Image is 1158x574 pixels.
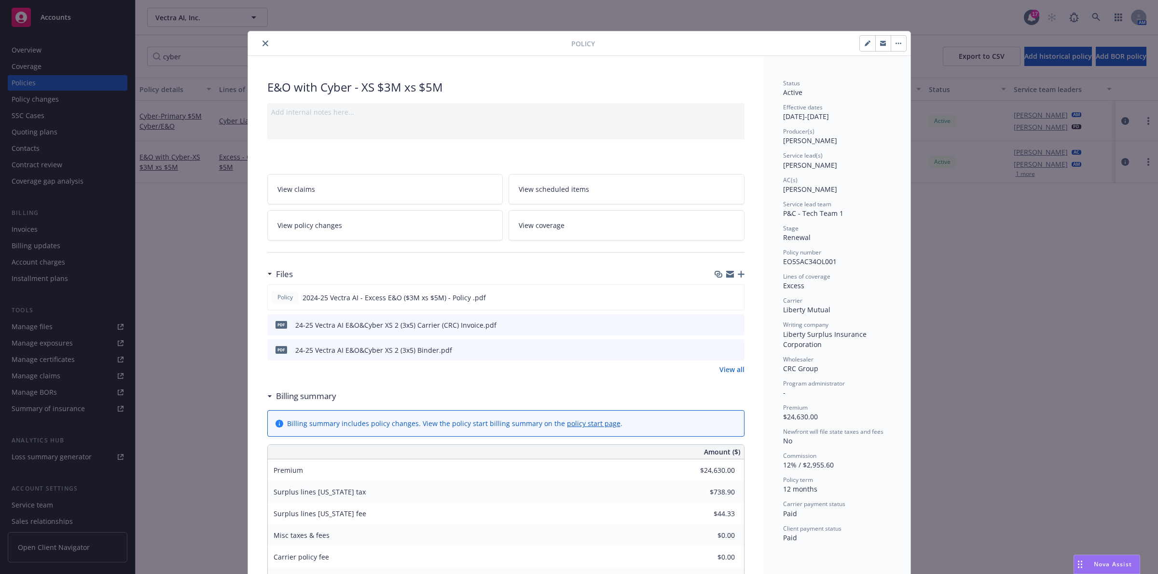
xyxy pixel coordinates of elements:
[783,509,797,518] span: Paid
[274,466,303,475] span: Premium
[783,103,823,111] span: Effective dates
[783,460,834,469] span: 12% / $2,955.60
[287,418,622,428] div: Billing summary includes policy changes. View the policy start billing summary on the .
[783,88,802,97] span: Active
[276,268,293,280] h3: Files
[783,233,811,242] span: Renewal
[274,531,330,540] span: Misc taxes & fees
[783,403,808,412] span: Premium
[267,210,503,240] a: View policy changes
[509,174,744,204] a: View scheduled items
[704,447,740,457] span: Amount ($)
[267,174,503,204] a: View claims
[1074,555,1140,574] button: Nova Assist
[783,136,837,145] span: [PERSON_NAME]
[783,200,831,208] span: Service lead team
[276,321,287,328] span: pdf
[274,552,329,561] span: Carrier policy fee
[267,268,293,280] div: Files
[783,436,792,445] span: No
[276,346,287,353] span: pdf
[267,79,744,95] div: E&O with Cyber - XS $3M xs $5M
[783,476,813,484] span: Policy term
[1074,555,1086,574] div: Drag to move
[276,293,295,302] span: Policy
[783,355,813,363] span: Wholesaler
[678,550,741,564] input: 0.00
[678,507,741,521] input: 0.00
[717,345,724,355] button: download file
[276,390,336,402] h3: Billing summary
[783,364,818,373] span: CRC Group
[295,345,452,355] div: 24-25 Vectra AI E&O&Cyber XS 2 (3x5) Binder.pdf
[678,463,741,478] input: 0.00
[303,293,486,303] span: 2024-25 Vectra AI - Excess E&O ($3M xs $5M) - Policy .pdf
[783,176,798,184] span: AC(s)
[1094,560,1132,568] span: Nova Assist
[783,388,786,397] span: -
[519,220,565,230] span: View coverage
[783,103,891,121] div: [DATE] - [DATE]
[783,296,802,305] span: Carrier
[732,320,741,330] button: preview file
[260,38,271,49] button: close
[783,79,800,87] span: Status
[783,257,837,266] span: EO5SAC34OL001
[783,524,841,533] span: Client payment status
[783,160,837,170] span: [PERSON_NAME]
[295,320,496,330] div: 24-25 Vectra AI E&O&Cyber XS 2 (3x5) Carrier (CRC) Invoice.pdf
[519,184,589,194] span: View scheduled items
[783,151,823,160] span: Service lead(s)
[783,209,843,218] span: P&C - Tech Team 1
[783,533,797,542] span: Paid
[783,224,799,232] span: Stage
[678,528,741,543] input: 0.00
[783,500,845,508] span: Carrier payment status
[783,127,814,135] span: Producer(s)
[274,487,366,496] span: Surplus lines [US_STATE] tax
[277,184,315,194] span: View claims
[271,107,741,117] div: Add internal notes here...
[567,419,620,428] a: policy start page
[783,484,817,494] span: 12 months
[783,452,816,460] span: Commission
[678,485,741,499] input: 0.00
[783,379,845,387] span: Program administrator
[732,345,741,355] button: preview file
[783,412,818,421] span: $24,630.00
[783,281,804,290] span: Excess
[783,185,837,194] span: [PERSON_NAME]
[783,305,830,314] span: Liberty Mutual
[716,293,724,303] button: download file
[783,272,830,280] span: Lines of coverage
[267,390,336,402] div: Billing summary
[571,39,595,49] span: Policy
[783,330,868,349] span: Liberty Surplus Insurance Corporation
[783,320,828,329] span: Writing company
[719,364,744,374] a: View all
[717,320,724,330] button: download file
[783,427,883,436] span: Newfront will file state taxes and fees
[731,293,740,303] button: preview file
[509,210,744,240] a: View coverage
[274,509,366,518] span: Surplus lines [US_STATE] fee
[783,248,821,256] span: Policy number
[277,220,342,230] span: View policy changes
